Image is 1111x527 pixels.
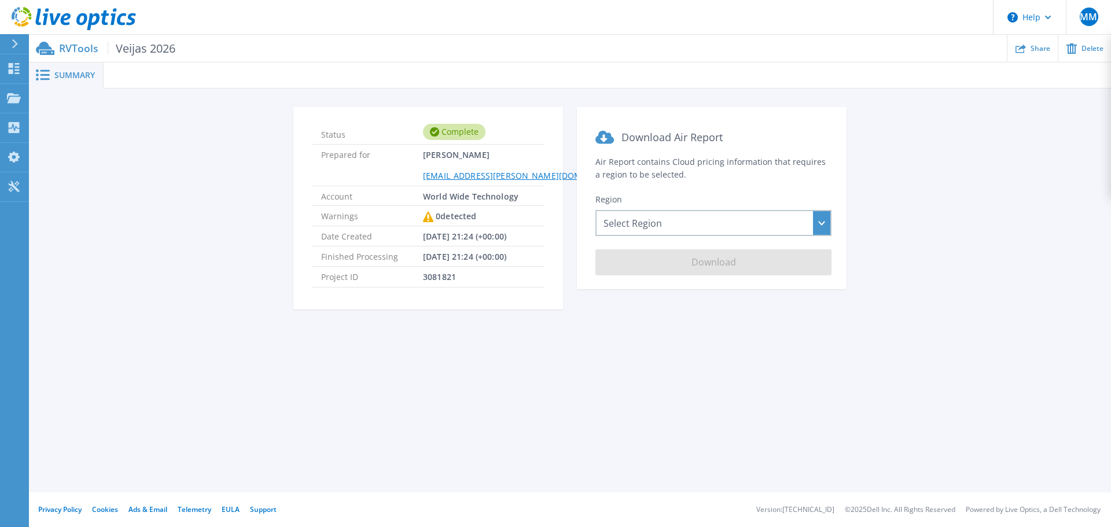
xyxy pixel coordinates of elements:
[321,186,423,205] span: Account
[595,210,832,236] div: Select Region
[54,71,95,79] span: Summary
[321,145,423,185] span: Prepared for
[423,267,456,286] span: 3081821
[108,42,175,55] span: Veijas 2026
[59,42,175,55] p: RVTools
[423,206,476,227] div: 0 detected
[423,186,518,205] span: World Wide Technology
[966,506,1101,514] li: Powered by Live Optics, a Dell Technology
[423,145,627,185] span: [PERSON_NAME]
[321,267,423,286] span: Project ID
[92,504,118,514] a: Cookies
[756,506,834,514] li: Version: [TECHNICAL_ID]
[38,504,82,514] a: Privacy Policy
[321,226,423,246] span: Date Created
[321,206,423,226] span: Warnings
[595,249,832,275] button: Download
[1081,45,1103,52] span: Delete
[178,504,211,514] a: Telemetry
[222,504,240,514] a: EULA
[1080,12,1097,21] span: MM
[321,124,423,139] span: Status
[621,130,723,144] span: Download Air Report
[250,504,277,514] a: Support
[423,170,627,181] a: [EMAIL_ADDRESS][PERSON_NAME][DOMAIN_NAME]
[845,506,955,514] li: © 2025 Dell Inc. All Rights Reserved
[1031,45,1050,52] span: Share
[128,504,167,514] a: Ads & Email
[423,246,506,266] span: [DATE] 21:24 (+00:00)
[423,124,485,140] div: Complete
[321,246,423,266] span: Finished Processing
[595,194,622,205] span: Region
[423,226,506,246] span: [DATE] 21:24 (+00:00)
[595,156,826,180] span: Air Report contains Cloud pricing information that requires a region to be selected.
